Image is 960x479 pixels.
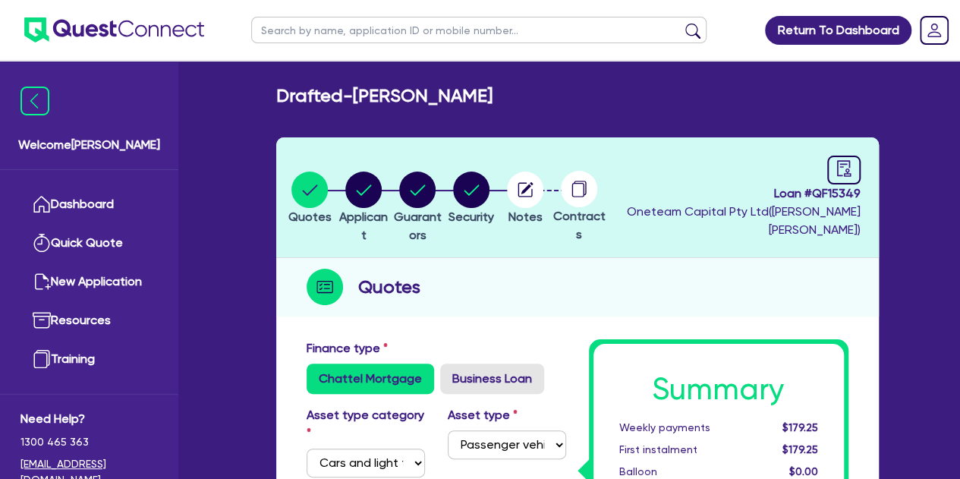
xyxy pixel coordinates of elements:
[448,406,518,424] label: Asset type
[276,85,493,107] h2: Drafted - [PERSON_NAME]
[394,210,442,242] span: Guarantors
[358,273,420,301] h2: Quotes
[619,371,818,408] h1: Summary
[20,263,158,301] a: New Application
[449,210,494,224] span: Security
[782,421,817,433] span: $179.25
[307,364,434,394] label: Chattel Mortgage
[33,234,51,252] img: quick-quote
[18,136,160,154] span: Welcome [PERSON_NAME]
[506,171,544,227] button: Notes
[448,171,495,227] button: Security
[914,11,954,50] a: Dropdown toggle
[337,171,391,245] button: Applicant
[307,269,343,305] img: step-icon
[307,406,425,443] label: Asset type category
[33,311,51,329] img: resources
[33,273,51,291] img: new-application
[788,465,817,477] span: $0.00
[307,339,388,358] label: Finance type
[627,204,861,237] span: Oneteam Capital Pty Ltd ( [PERSON_NAME] [PERSON_NAME] )
[508,210,543,224] span: Notes
[440,364,544,394] label: Business Loan
[608,420,756,436] div: Weekly payments
[33,350,51,368] img: training
[20,301,158,340] a: Resources
[24,17,204,43] img: quest-connect-logo-blue
[608,442,756,458] div: First instalment
[391,171,445,245] button: Guarantors
[836,160,852,177] span: audit
[610,184,861,203] span: Loan # QF15349
[20,87,49,115] img: icon-menu-close
[288,171,332,227] button: Quotes
[827,156,861,184] a: audit
[20,185,158,224] a: Dashboard
[782,443,817,455] span: $179.25
[20,434,158,450] span: 1300 465 363
[20,224,158,263] a: Quick Quote
[553,209,606,241] span: Contracts
[251,17,707,43] input: Search by name, application ID or mobile number...
[20,410,158,428] span: Need Help?
[765,16,911,45] a: Return To Dashboard
[20,340,158,379] a: Training
[288,210,332,224] span: Quotes
[339,210,388,242] span: Applicant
